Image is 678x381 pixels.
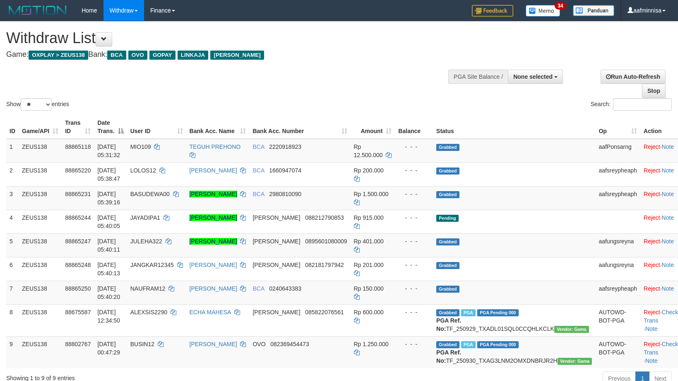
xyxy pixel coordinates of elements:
[595,304,640,336] td: AUTOWD-BOT-PGA
[128,51,147,60] span: OVO
[249,115,350,139] th: Bank Acc. Number: activate to sort column ascending
[190,285,237,292] a: [PERSON_NAME]
[65,285,91,292] span: 88865250
[252,143,264,150] span: BCA
[252,285,264,292] span: BCA
[6,233,19,257] td: 5
[6,304,19,336] td: 8
[65,341,91,347] span: 88802767
[305,309,344,315] span: Copy 085822076561 to clipboard
[644,143,660,150] a: Reject
[130,341,154,347] span: BUSIN12
[97,238,120,253] span: [DATE] 05:40:11
[65,238,91,245] span: 88865247
[398,143,430,151] div: - - -
[398,261,430,269] div: - - -
[97,191,120,206] span: [DATE] 05:39:16
[436,191,459,198] span: Grabbed
[269,285,301,292] span: Copy 0240643383 to clipboard
[305,262,344,268] span: Copy 082181797942 to clipboard
[644,167,660,174] a: Reject
[6,163,19,186] td: 2
[270,341,309,347] span: Copy 082369454473 to clipboard
[127,115,186,139] th: User ID: activate to sort column ascending
[19,115,62,139] th: Game/API: activate to sort column ascending
[6,281,19,304] td: 7
[436,215,459,222] span: Pending
[662,214,674,221] a: Note
[354,238,384,245] span: Rp 401.000
[461,341,476,348] span: Marked by aafsreyleap
[448,70,508,84] div: PGA Site Balance /
[19,257,62,281] td: ZEUS138
[107,51,126,60] span: BCA
[29,51,88,60] span: OXPLAY > ZEUS138
[436,341,459,348] span: Grabbed
[130,238,162,245] span: JULEHA322
[65,309,91,315] span: 88675587
[662,285,674,292] a: Note
[305,214,344,221] span: Copy 088212790853 to clipboard
[644,285,660,292] a: Reject
[190,143,241,150] a: TEGUH PREHONO
[354,285,384,292] span: Rp 150.000
[19,186,62,210] td: ZEUS138
[436,144,459,151] span: Grabbed
[644,309,678,324] a: Check Trans
[97,214,120,229] span: [DATE] 05:40:05
[662,143,674,150] a: Note
[97,143,120,158] span: [DATE] 05:31:32
[130,309,168,315] span: ALEXSIS2290
[62,115,94,139] th: Trans ID: activate to sort column ascending
[395,115,433,139] th: Balance
[558,358,592,365] span: Vendor URL: https://trx31.1velocity.biz
[595,336,640,368] td: AUTOWD-BOT-PGA
[642,84,666,98] a: Stop
[595,233,640,257] td: aafungsreyna
[19,139,62,163] td: ZEUS138
[595,139,640,163] td: aafPonsarng
[252,167,264,174] span: BCA
[269,191,301,197] span: Copy 2980810090 to clipboard
[472,5,513,17] img: Feedback.jpg
[644,341,678,356] a: Check Trans
[351,115,395,139] th: Amount: activate to sort column ascending
[269,143,301,150] span: Copy 2220918923 to clipboard
[19,336,62,368] td: ZEUS138
[645,325,658,332] a: Note
[433,336,595,368] td: TF_250930_TXAG3LNM2OMXDNBRJR2H
[398,214,430,222] div: - - -
[662,191,674,197] a: Note
[252,191,264,197] span: BCA
[662,262,674,268] a: Note
[190,191,237,197] a: [PERSON_NAME]
[190,262,237,268] a: [PERSON_NAME]
[149,51,176,60] span: GOPAY
[252,309,300,315] span: [PERSON_NAME]
[6,139,19,163] td: 1
[6,30,444,46] h1: Withdraw List
[398,284,430,293] div: - - -
[398,190,430,198] div: - - -
[305,238,347,245] span: Copy 0895601080009 to clipboard
[252,214,300,221] span: [PERSON_NAME]
[613,98,672,111] input: Search:
[94,115,127,139] th: Date Trans.: activate to sort column descending
[601,70,666,84] a: Run Auto-Refresh
[354,191,389,197] span: Rp 1.500.000
[433,304,595,336] td: TF_250929_TXADL01SQL0CCQHLKCLK
[644,262,660,268] a: Reject
[354,262,384,268] span: Rp 201.000
[130,214,160,221] span: JAYADIPA1
[513,73,553,80] span: None selected
[398,308,430,316] div: - - -
[433,115,595,139] th: Status
[6,4,69,17] img: MOTION_logo.png
[354,143,383,158] span: Rp 12.500.000
[554,326,589,333] span: Vendor URL: https://trx31.1velocity.biz
[190,167,237,174] a: [PERSON_NAME]
[65,262,91,268] span: 88865248
[19,210,62,233] td: ZEUS138
[19,163,62,186] td: ZEUS138
[19,304,62,336] td: ZEUS138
